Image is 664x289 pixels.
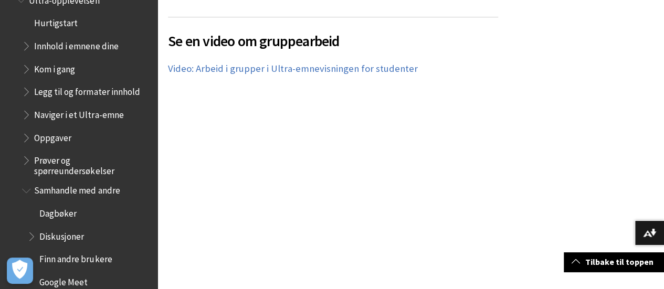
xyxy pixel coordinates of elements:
span: Oppgaver [34,129,71,143]
span: Legg til og formater innhold [34,83,140,97]
span: Diskusjoner [39,228,84,242]
span: Dagbøker [39,205,77,219]
iframe: Work in Groups (Retired - Unlisted) [168,85,498,271]
span: Hurtigstart [34,15,78,29]
span: Google Meet [39,273,88,287]
span: Innhold i emnene dine [34,37,118,51]
span: Samhandle med andre [34,182,120,196]
span: Naviger i et Ultra-emne [34,106,123,120]
h2: Se en video om gruppearbeid [168,17,498,52]
span: Prøver og spørreundersøkelser [34,152,150,176]
span: Finn andre brukere [39,251,112,265]
button: Open Preferences [7,258,33,284]
a: Tilbake til toppen [564,252,664,272]
span: Kom i gang [34,60,75,74]
a: Video: Arbeid i grupper i Ultra-emnevisningen for studenter [168,62,418,75]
